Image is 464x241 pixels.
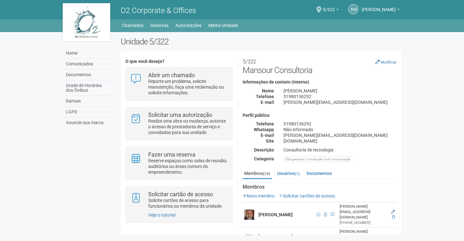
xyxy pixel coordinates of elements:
a: Ramais [64,96,111,107]
p: Reporte um problema, solicite manutenção, faça uma reclamação ou solicite informações. [148,78,228,96]
div: [PHONE_NUMBER] [340,220,387,225]
h4: Informações de contato (interno) [243,80,397,84]
strong: Membros [243,184,397,190]
strong: Descrição [254,147,274,152]
a: Solicitar cartão de acesso Solicite cartões de acesso para funcionários ou membros da unidade. [130,191,228,209]
div: 51980136292 [279,94,401,99]
a: Fazer uma reserva Reserve espaços como salas de reunião, auditórios ou áreas comum do empreendime... [130,152,228,175]
a: Editar membro [391,235,395,239]
strong: E-mail [261,133,274,138]
a: Solicitar uma autorização Realize uma obra ou mudança, autorize o acesso de prestadores de serviç... [130,112,228,135]
span: O2 Corporate & Offices [121,6,196,15]
a: Comunicados [64,59,111,70]
a: Home [64,48,111,59]
img: user.png [244,210,254,220]
a: Excluir membro [392,215,395,219]
a: Minha Unidade [208,21,238,30]
a: Veja o tutorial [148,212,175,218]
span: Karine Mansour Soares [362,1,396,12]
strong: Abrir um chamado [148,72,195,78]
div: [PERSON_NAME][EMAIL_ADDRESS][DOMAIN_NAME] [340,204,387,220]
div: [PERSON_NAME][EMAIL_ADDRESS][DOMAIN_NAME] [279,132,401,138]
div: Consultoria de tecnologia [279,147,401,153]
h4: Perfil público [243,113,397,118]
strong: Telefone [256,121,274,126]
strong: Categoria [254,156,274,161]
a: Reservas [150,21,168,30]
div: Não informado [279,127,401,132]
a: Membros(10) [243,169,272,179]
a: Abrir um chamado Reporte um problema, solicite manutenção, faça uma reclamação ou solicite inform... [130,72,228,96]
strong: Site [266,138,274,144]
a: 5/322 [323,8,339,13]
img: logo.jpg [63,3,110,41]
a: Editar membro [391,210,395,214]
a: Autorizações [175,21,201,30]
a: Chamados [122,21,143,30]
div: [DOMAIN_NAME] [279,138,401,144]
p: Solicite cartões de acesso para funcionários ou membros da unidade. [148,197,228,209]
strong: Nome [262,88,274,93]
h2: Mansour Consultoria [243,56,397,75]
div: [PERSON_NAME] [279,88,401,94]
a: Documentos [305,169,334,178]
small: 5/322 [243,58,256,65]
h4: O que você deseja? [125,59,233,64]
a: Novo membro [243,193,275,198]
p: Reserve espaços como salas de reunião, auditórios ou áreas comum do empreendimento. [148,158,228,175]
a: Solicitar cartões de acesso [279,193,335,198]
strong: [PERSON_NAME] [258,212,293,217]
div: 51980136292 [279,121,401,127]
div: Engenharia / Construção Civil / Incorporação [283,156,353,162]
a: Usuários(1) [276,169,301,178]
small: Modificar [381,60,397,64]
p: Realize uma obra ou mudança, autorize o acesso de prestadores de serviço e convidados para sua un... [148,118,228,135]
a: [PERSON_NAME] [362,8,400,13]
small: (10) [263,171,270,176]
strong: Solicitar uma autorização [148,111,212,118]
div: [PERSON_NAME][EMAIL_ADDRESS][DOMAIN_NAME] [279,99,401,105]
strong: Telefone [256,94,274,99]
a: LGPD [64,107,111,117]
small: (1) [295,171,300,176]
a: Anuncie sua marca [64,117,111,128]
strong: E-mail [261,100,274,105]
a: Modificar [375,59,397,64]
a: Grade de Horários dos Ônibus [64,80,111,96]
strong: Whatsapp [254,127,274,132]
a: Documentos [64,70,111,80]
h2: Unidade 5/322 [121,37,402,46]
strong: Solicitar cartão de acesso [148,191,213,197]
span: 5/322 [323,1,335,12]
strong: Fazer uma reserva [148,151,195,158]
a: KM [348,4,359,14]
